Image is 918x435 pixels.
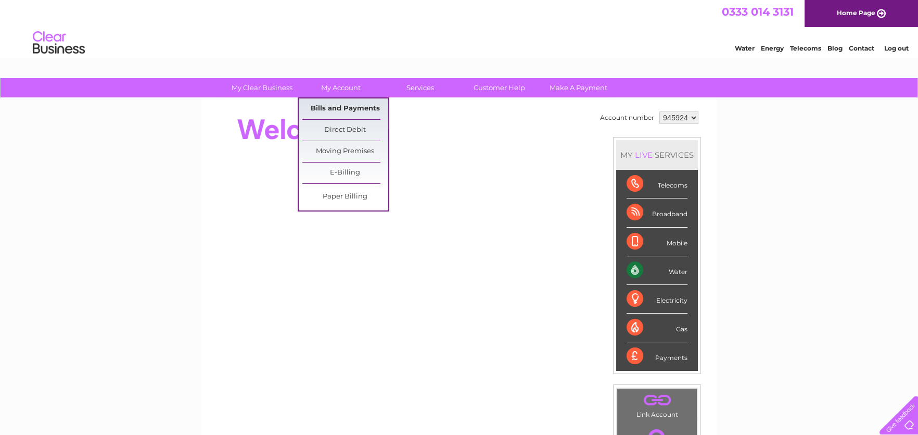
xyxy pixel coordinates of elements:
td: Link Account [617,388,697,421]
div: Broadband [627,198,687,227]
a: Direct Debit [302,120,388,141]
a: Moving Premises [302,141,388,162]
a: Contact [849,44,874,52]
a: E-Billing [302,163,388,183]
div: MY SERVICES [616,140,698,170]
div: Gas [627,314,687,342]
div: Water [627,256,687,285]
div: Clear Business is a trading name of Verastar Limited (registered in [GEOGRAPHIC_DATA] No. 3667643... [214,6,706,51]
a: Customer Help [456,78,542,97]
a: Energy [761,44,784,52]
a: Log out [884,44,908,52]
a: Bills and Payments [302,98,388,119]
a: 0333 014 3131 [722,5,794,18]
a: Telecoms [790,44,821,52]
div: LIVE [633,150,655,160]
div: Telecoms [627,170,687,198]
a: Services [377,78,463,97]
a: Water [735,44,755,52]
div: Payments [627,342,687,370]
a: . [620,391,694,409]
a: My Account [298,78,384,97]
div: Mobile [627,228,687,256]
div: Electricity [627,285,687,314]
a: Paper Billing [302,187,388,207]
img: logo.png [32,27,85,59]
td: Account number [597,109,657,127]
a: My Clear Business [219,78,305,97]
a: Blog [827,44,843,52]
a: Make A Payment [535,78,621,97]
